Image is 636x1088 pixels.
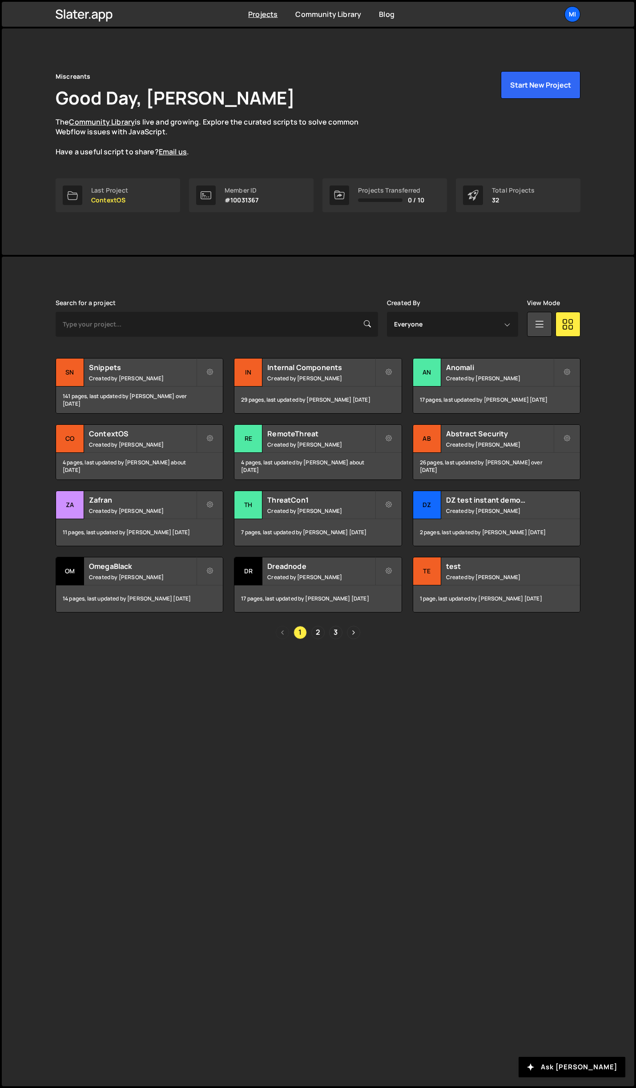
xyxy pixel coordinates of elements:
a: Community Library [295,9,361,19]
div: Pagination [56,626,580,639]
a: Th ThreatCon1 Created by [PERSON_NAME] 7 pages, last updated by [PERSON_NAME] [DATE] [234,491,402,546]
a: Ab Abstract Security Created by [PERSON_NAME] 26 pages, last updated by [PERSON_NAME] over [DATE] [413,424,580,480]
div: Om [56,557,84,585]
div: 4 pages, last updated by [PERSON_NAME] about [DATE] [56,453,223,480]
h2: ContextOS [89,429,196,439]
div: 17 pages, last updated by [PERSON_NAME] [DATE] [413,387,580,413]
div: 17 pages, last updated by [PERSON_NAME] [DATE] [234,585,401,612]
a: Page 2 [311,626,325,639]
h2: Snippets [89,363,196,372]
h2: Abstract Security [446,429,553,439]
a: Last Project ContextOS [56,178,180,212]
div: 26 pages, last updated by [PERSON_NAME] over [DATE] [413,453,580,480]
h2: RemoteThreat [267,429,374,439]
h1: Good Day, [PERSON_NAME] [56,85,295,110]
a: Sn Snippets Created by [PERSON_NAME] 141 pages, last updated by [PERSON_NAME] over [DATE] [56,358,223,414]
small: Created by [PERSON_NAME] [446,375,553,382]
div: 7 pages, last updated by [PERSON_NAME] [DATE] [234,519,401,546]
div: Total Projects [492,187,535,194]
div: Re [234,425,262,453]
label: View Mode [527,299,560,306]
div: Last Project [91,187,128,194]
p: 32 [492,197,535,204]
h2: Zafran [89,495,196,505]
div: 4 pages, last updated by [PERSON_NAME] about [DATE] [234,453,401,480]
a: Dr Dreadnode Created by [PERSON_NAME] 17 pages, last updated by [PERSON_NAME] [DATE] [234,557,402,613]
a: Projects [248,9,278,19]
a: Email us [159,147,187,157]
div: 141 pages, last updated by [PERSON_NAME] over [DATE] [56,387,223,413]
div: Dr [234,557,262,585]
a: te test Created by [PERSON_NAME] 1 page, last updated by [PERSON_NAME] [DATE] [413,557,580,613]
div: Sn [56,359,84,387]
div: 29 pages, last updated by [PERSON_NAME] [DATE] [234,387,401,413]
a: An Anomali Created by [PERSON_NAME] 17 pages, last updated by [PERSON_NAME] [DATE] [413,358,580,414]
small: Created by [PERSON_NAME] [89,441,196,448]
div: An [413,359,441,387]
div: te [413,557,441,585]
h2: OmegaBlack [89,561,196,571]
h2: Anomali [446,363,553,372]
small: Created by [PERSON_NAME] [267,375,374,382]
div: Co [56,425,84,453]
h2: Dreadnode [267,561,374,571]
a: Za Zafran Created by [PERSON_NAME] 11 pages, last updated by [PERSON_NAME] [DATE] [56,491,223,546]
a: Re RemoteThreat Created by [PERSON_NAME] 4 pages, last updated by [PERSON_NAME] about [DATE] [234,424,402,480]
a: Community Library [69,117,135,127]
small: Created by [PERSON_NAME] [267,573,374,581]
small: Created by [PERSON_NAME] [446,441,553,448]
a: Co ContextOS Created by [PERSON_NAME] 4 pages, last updated by [PERSON_NAME] about [DATE] [56,424,223,480]
a: Mi [564,6,580,22]
p: The is live and growing. Explore the curated scripts to solve common Webflow issues with JavaScri... [56,117,376,157]
label: Created By [387,299,421,306]
div: Miscreants [56,71,91,82]
div: Za [56,491,84,519]
p: ContextOS [91,197,128,204]
button: Start New Project [501,71,580,99]
small: Created by [PERSON_NAME] [446,507,553,515]
small: Created by [PERSON_NAME] [89,507,196,515]
div: Th [234,491,262,519]
h2: DZ test instant demo (delete later) [446,495,553,505]
button: Ask [PERSON_NAME] [519,1057,625,1077]
div: Member ID [225,187,258,194]
div: Ab [413,425,441,453]
a: Om OmegaBlack Created by [PERSON_NAME] 14 pages, last updated by [PERSON_NAME] [DATE] [56,557,223,613]
div: In [234,359,262,387]
small: Created by [PERSON_NAME] [267,441,374,448]
div: 14 pages, last updated by [PERSON_NAME] [DATE] [56,585,223,612]
div: 2 pages, last updated by [PERSON_NAME] [DATE] [413,519,580,546]
p: #10031367 [225,197,258,204]
div: 1 page, last updated by [PERSON_NAME] [DATE] [413,585,580,612]
span: 0 / 10 [408,197,424,204]
a: Next page [347,626,360,639]
h2: test [446,561,553,571]
div: Projects Transferred [358,187,424,194]
label: Search for a project [56,299,116,306]
a: Page 3 [329,626,342,639]
h2: Internal Components [267,363,374,372]
h2: ThreatCon1 [267,495,374,505]
small: Created by [PERSON_NAME] [267,507,374,515]
input: Type your project... [56,312,378,337]
small: Created by [PERSON_NAME] [89,573,196,581]
div: DZ [413,491,441,519]
a: Blog [379,9,394,19]
small: Created by [PERSON_NAME] [446,573,553,581]
div: 11 pages, last updated by [PERSON_NAME] [DATE] [56,519,223,546]
a: In Internal Components Created by [PERSON_NAME] 29 pages, last updated by [PERSON_NAME] [DATE] [234,358,402,414]
a: DZ DZ test instant demo (delete later) Created by [PERSON_NAME] 2 pages, last updated by [PERSON_... [413,491,580,546]
small: Created by [PERSON_NAME] [89,375,196,382]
